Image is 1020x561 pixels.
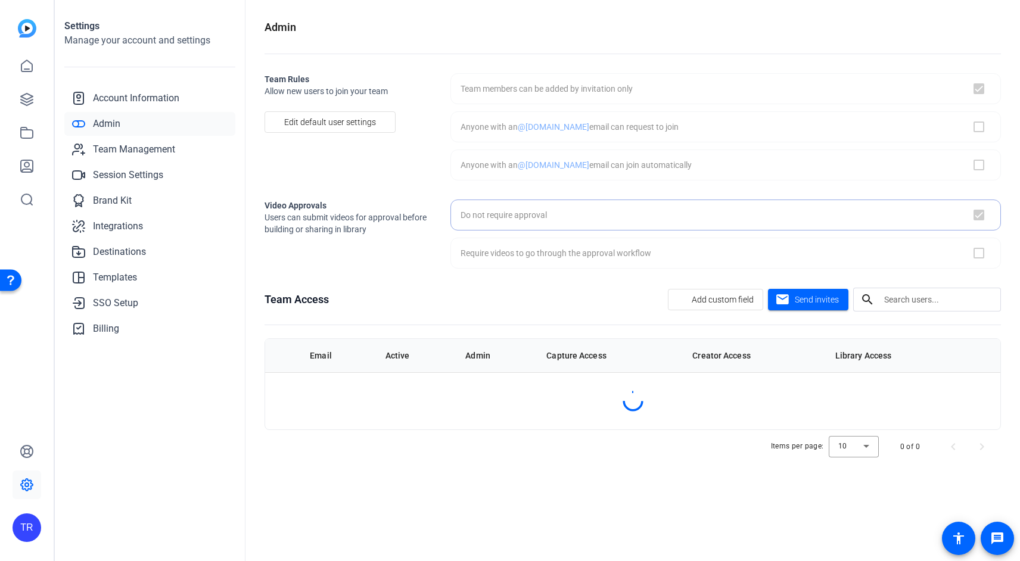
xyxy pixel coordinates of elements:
span: Add custom field [692,288,754,311]
th: Admin [456,339,537,372]
a: Brand Kit [64,189,235,213]
span: Send invites [795,294,839,306]
div: Team members can be added by invitation only [461,83,633,95]
th: Creator Access [683,339,825,372]
button: Send invites [768,289,848,310]
mat-icon: mail [775,292,790,307]
th: Email [300,339,376,372]
span: Integrations [93,219,143,233]
a: Session Settings [64,163,235,187]
div: Do not require approval [461,209,547,221]
h1: Team Access [265,291,329,308]
span: Allow new users to join your team [265,85,431,97]
a: Billing [64,317,235,341]
h1: Settings [64,19,235,33]
span: SSO Setup [93,296,138,310]
div: 0 of 0 [900,441,920,453]
span: Team Management [93,142,175,157]
span: Users can submit videos for approval before building or sharing in library [265,211,431,235]
th: Capture Access [537,339,683,372]
span: Destinations [93,245,146,259]
div: Items per page: [771,440,824,452]
button: Add custom field [668,289,763,310]
div: Anyone with an email can join automatically [461,159,692,171]
span: Brand Kit [93,194,132,208]
div: Anyone with an email can request to join [461,121,679,133]
img: blue-gradient.svg [18,19,36,38]
a: Account Information [64,86,235,110]
button: Next page [968,432,996,461]
th: Active [376,339,456,372]
th: Library Access [826,339,965,372]
span: Edit default user settings [284,111,376,133]
div: Require videos to go through the approval workflow [461,247,651,259]
mat-icon: search [853,292,882,307]
a: Team Management [64,138,235,161]
a: SSO Setup [64,291,235,315]
input: Search users... [884,292,991,307]
span: Admin [93,117,120,131]
span: Templates [93,270,137,285]
span: Session Settings [93,168,163,182]
a: Admin [64,112,235,136]
h2: Team Rules [265,73,431,85]
a: Destinations [64,240,235,264]
button: Previous page [939,432,968,461]
h2: Video Approvals [265,200,431,211]
span: Account Information [93,91,179,105]
span: @[DOMAIN_NAME] [518,122,589,132]
mat-icon: accessibility [951,531,966,546]
a: Integrations [64,214,235,238]
span: Billing [93,322,119,336]
mat-icon: message [990,531,1005,546]
a: Templates [64,266,235,289]
button: Edit default user settings [265,111,396,133]
span: @[DOMAIN_NAME] [518,160,589,170]
h1: Admin [265,19,296,36]
h2: Manage your account and settings [64,33,235,48]
div: TR [13,513,41,542]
